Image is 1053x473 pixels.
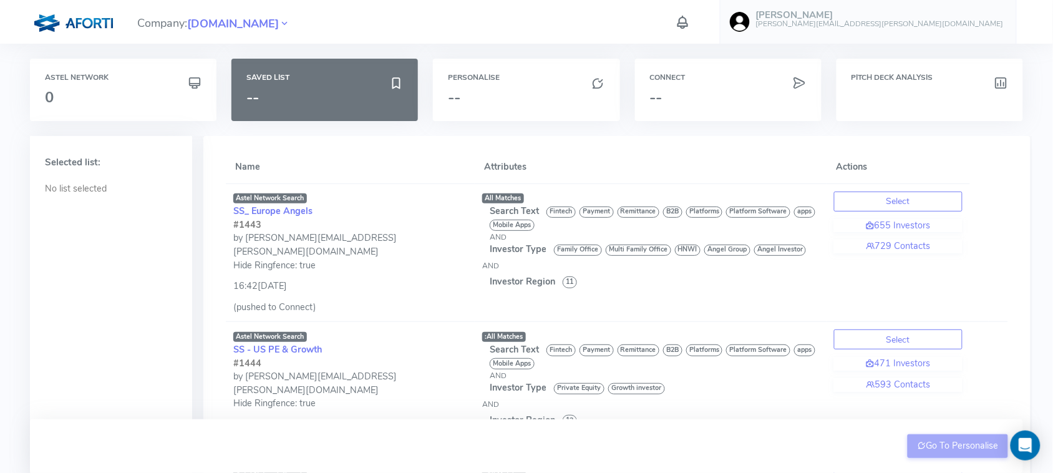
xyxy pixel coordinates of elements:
[475,151,827,183] th: Attributes
[137,11,290,33] span: Company:
[448,74,604,82] h6: Personalise
[546,344,576,356] span: Fintech
[704,245,750,256] span: Angel Group
[233,411,467,432] div: 16:37[DATE]
[834,240,963,253] a: 729 Contacts
[233,332,307,342] span: Astel Network Search
[485,332,487,341] span: :
[45,157,177,168] h5: Selected list:
[490,232,819,243] div: AND
[187,16,279,31] a: [DOMAIN_NAME]
[663,344,682,356] span: B2B
[490,275,555,288] span: Investor Region
[834,192,963,212] button: Select
[233,218,467,232] div: #1443
[580,207,614,218] span: Payment
[482,399,819,410] div: AND
[834,357,963,371] a: 471 Investors
[490,205,539,217] span: Search Text
[187,16,279,32] span: [DOMAIN_NAME]
[1011,431,1041,461] div: Open Intercom Messenger
[490,220,535,231] span: Mobile Apps
[563,415,577,426] span: 12
[580,344,614,356] span: Payment
[754,245,807,256] span: Angel Investor
[756,10,1004,21] h5: [PERSON_NAME]
[233,357,467,371] div: #1444
[794,207,815,218] span: apps
[233,272,467,293] div: 16:42[DATE]
[608,383,665,394] span: Growth investor
[726,344,790,356] span: Platform Software
[233,301,467,315] div: (pushed to Connect)
[675,245,701,256] span: HNWI
[233,193,307,203] span: Astel Network Search
[490,414,555,426] span: Investor Region
[490,381,546,394] span: Investor Type
[726,207,790,218] span: Platform Software
[756,20,1004,28] h6: [PERSON_NAME][EMAIL_ADDRESS][PERSON_NAME][DOMAIN_NAME]
[226,151,475,183] th: Name
[650,89,807,105] h3: --
[663,207,682,218] span: B2B
[246,87,259,107] span: --
[827,151,970,183] th: Actions
[852,74,1008,82] h6: Pitch Deck Analysis
[650,74,807,82] h6: Connect
[730,12,750,32] img: user-image
[490,370,819,381] div: AND
[448,89,604,105] h3: --
[618,207,660,218] span: Remittance
[686,344,723,356] span: Platforms
[233,397,467,411] div: Hide Ringfence: true
[482,260,819,271] div: AND
[485,193,522,203] span: All Matches
[45,74,201,82] h6: Astel Network
[233,205,313,217] a: SS_ Europe Angels
[618,344,660,356] span: Remittance
[794,344,815,356] span: apps
[834,219,963,233] a: 655 Investors
[686,207,723,218] span: Platforms
[233,259,467,273] div: Hide Ringfence: true
[233,370,467,397] div: by [PERSON_NAME][EMAIL_ADDRESS][PERSON_NAME][DOMAIN_NAME]
[233,232,467,258] div: by [PERSON_NAME][EMAIL_ADDRESS][PERSON_NAME][DOMAIN_NAME]
[834,378,963,392] a: 593 Contacts
[554,383,604,394] span: Private Equity
[606,245,671,256] span: Multi Family Office
[834,329,963,349] button: Select
[490,358,535,369] span: Mobile Apps
[546,207,576,218] span: Fintech
[490,343,539,356] span: Search Text
[554,245,602,256] span: Family Office
[246,74,403,82] h6: Saved List
[45,87,54,107] span: 0
[485,332,523,341] span: All Matches
[563,276,577,288] span: 11
[490,243,546,255] span: Investor Type
[45,182,177,196] p: No list selected
[233,343,322,356] a: SS - US PE & Growth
